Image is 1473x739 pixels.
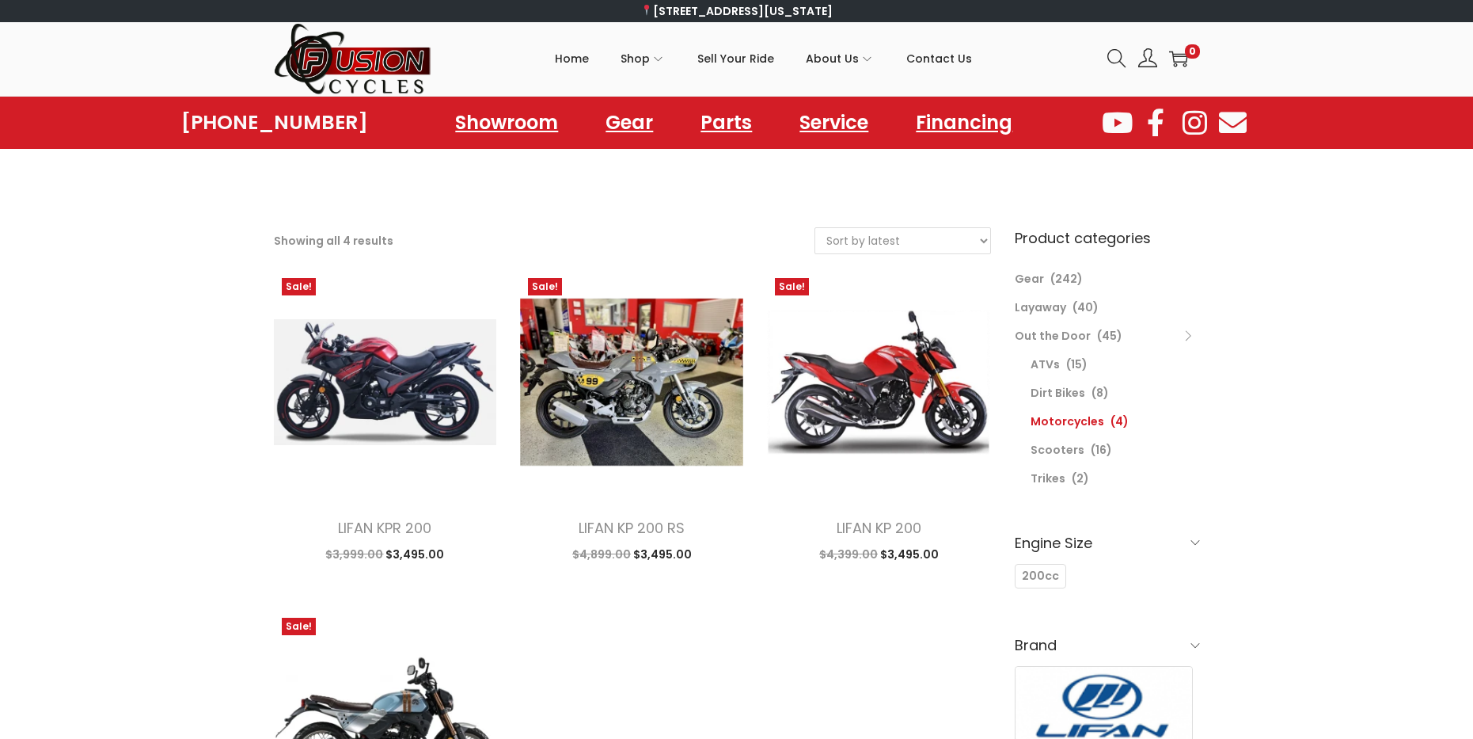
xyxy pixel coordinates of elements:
[621,39,650,78] span: Shop
[1072,470,1089,486] span: (2)
[1050,271,1083,287] span: (242)
[1015,627,1200,664] h6: Brand
[572,547,579,562] span: $
[685,105,768,141] a: Parts
[621,23,666,94] a: Shop
[439,105,574,141] a: Showroom
[1091,442,1112,458] span: (16)
[819,547,878,562] span: 4,399.00
[181,112,368,134] a: [PHONE_NUMBER]
[555,39,589,78] span: Home
[325,547,332,562] span: $
[1015,299,1066,315] a: Layaway
[1169,49,1188,68] a: 0
[1066,356,1088,372] span: (15)
[1031,442,1084,458] a: Scooters
[1031,413,1104,429] a: Motorcycles
[1015,271,1044,287] a: Gear
[1022,568,1059,585] span: 200cc
[338,518,431,538] a: LIFAN KPR 200
[274,22,432,96] img: Woostify retina logo
[274,230,393,252] p: Showing all 4 results
[906,39,972,78] span: Contact Us
[880,547,939,562] span: 3,495.00
[806,23,875,94] a: About Us
[579,518,685,538] a: LIFAN KP 200 RS
[555,23,589,94] a: Home
[633,547,692,562] span: 3,495.00
[641,5,652,16] img: 📍
[1031,385,1085,401] a: Dirt Bikes
[1031,356,1060,372] a: ATVs
[819,547,826,562] span: $
[1015,524,1200,562] h6: Engine Size
[1015,328,1091,344] a: Out the Door
[590,105,669,141] a: Gear
[900,105,1028,141] a: Financing
[784,105,884,141] a: Service
[1097,328,1122,344] span: (45)
[806,39,859,78] span: About Us
[1015,227,1200,249] h6: Product categories
[385,547,393,562] span: $
[1091,385,1109,401] span: (8)
[385,547,444,562] span: 3,495.00
[880,547,887,562] span: $
[1110,413,1129,429] span: (4)
[572,547,631,562] span: 4,899.00
[815,228,990,253] select: Shop order
[1072,299,1099,315] span: (40)
[432,23,1095,94] nav: Primary navigation
[697,39,774,78] span: Sell Your Ride
[697,23,774,94] a: Sell Your Ride
[1031,470,1065,486] a: Trikes
[640,3,833,19] a: [STREET_ADDRESS][US_STATE]
[633,547,640,562] span: $
[906,23,972,94] a: Contact Us
[837,518,921,538] a: LIFAN KP 200
[325,547,383,562] span: 3,999.00
[439,105,1028,141] nav: Menu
